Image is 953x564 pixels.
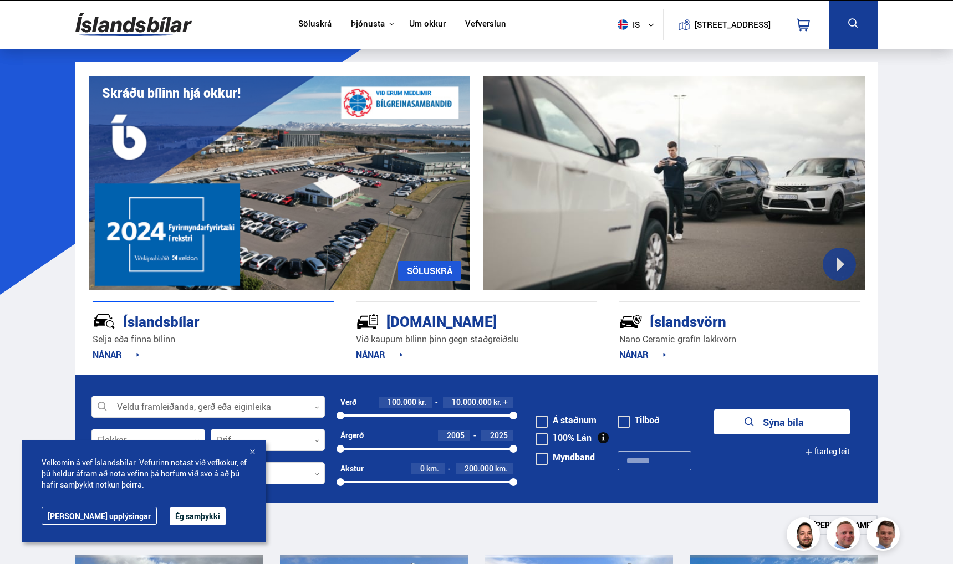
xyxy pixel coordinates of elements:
[356,348,403,361] a: NÁNAR
[536,433,592,442] label: 100% Lán
[340,464,364,473] div: Akstur
[93,311,294,330] div: Íslandsbílar
[398,261,461,281] a: SÖLUSKRÁ
[89,76,470,290] img: eKx6w-_Home_640_.png
[42,457,247,490] span: Velkomin á vef Íslandsbílar. Vefurinn notast við vefkökur, ef þú heldur áfram að nota vefinn þá h...
[340,398,356,407] div: Verð
[619,333,860,346] p: Nano Ceramic grafín lakkvörn
[699,20,767,29] button: [STREET_ADDRESS]
[465,463,493,474] span: 200.000
[170,507,226,525] button: Ég samþykki
[388,397,416,407] span: 100.000
[351,19,385,29] button: Þjónusta
[93,348,140,361] a: NÁNAR
[536,453,595,462] label: Myndband
[714,409,850,434] button: Sýna bíla
[805,439,850,464] button: Ítarleg leit
[613,8,663,41] button: is
[356,311,558,330] div: [DOMAIN_NAME]
[420,463,425,474] span: 0
[493,398,502,407] span: kr.
[452,397,492,407] span: 10.000.000
[536,416,597,424] label: Á staðnum
[340,431,364,440] div: Árgerð
[356,333,597,346] p: Við kaupum bílinn þinn gegn staðgreiðslu
[828,519,862,552] img: siFngHWaQ9KaOqBr.png
[619,310,643,333] img: -Svtn6bYgwAsiwNX.svg
[75,7,192,43] img: G0Ugv5HjCgRt.svg
[465,19,506,30] a: Vefverslun
[618,416,660,424] label: Tilboð
[447,430,465,440] span: 2005
[613,19,641,30] span: is
[669,9,777,40] a: [STREET_ADDRESS]
[619,311,821,330] div: Íslandsvörn
[503,398,508,407] span: +
[356,310,379,333] img: tr5P-W3DuiFaO7aO.svg
[418,398,426,407] span: kr.
[788,519,822,552] img: nhp88E3Fdnt1Opn2.png
[93,333,334,346] p: Selja eða finna bílinn
[868,519,901,552] img: FbJEzSuNWCJXmdc-.webp
[426,464,439,473] span: km.
[490,430,508,440] span: 2025
[409,19,446,30] a: Um okkur
[619,348,666,361] a: NÁNAR
[42,507,157,525] a: [PERSON_NAME] upplýsingar
[618,19,628,30] img: svg+xml;base64,PHN2ZyB4bWxucz0iaHR0cDovL3d3dy53My5vcmcvMjAwMC9zdmciIHdpZHRoPSI1MTIiIGhlaWdodD0iNT...
[495,464,508,473] span: km.
[93,310,116,333] img: JRvxyua_JYH6wB4c.svg
[298,19,332,30] a: Söluskrá
[102,85,241,100] h1: Skráðu bílinn hjá okkur!
[809,515,878,535] a: [PERSON_NAME]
